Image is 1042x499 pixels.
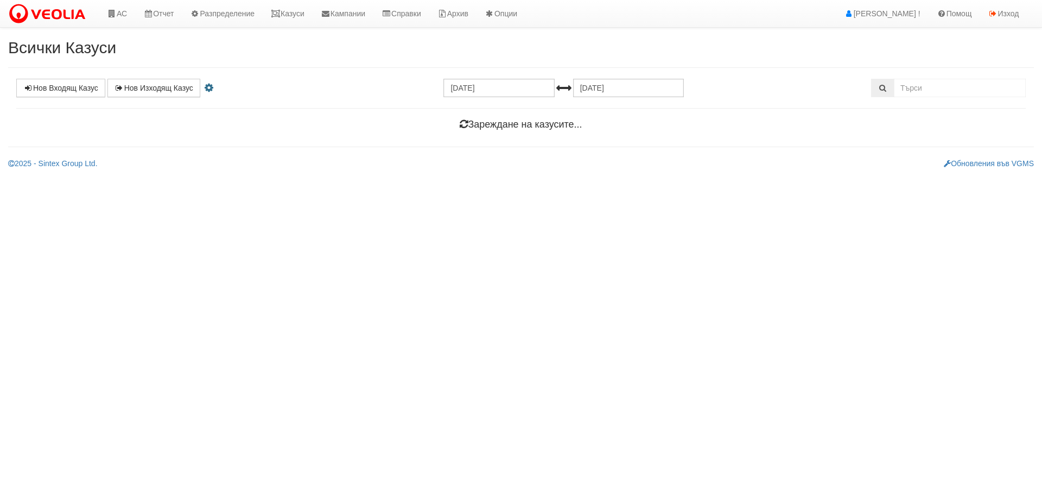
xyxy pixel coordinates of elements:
[944,159,1034,168] a: Обновления във VGMS
[202,84,215,92] i: Настройки
[107,79,200,97] a: Нов Изходящ Казус
[8,3,91,26] img: VeoliaLogo.png
[894,79,1026,97] input: Търсене по Идентификатор, Бл/Вх/Ап, Тип, Описание, Моб. Номер, Имейл, Файл, Коментар,
[16,79,105,97] a: Нов Входящ Казус
[16,119,1026,130] h4: Зареждане на казусите...
[8,159,98,168] a: 2025 - Sintex Group Ltd.
[8,39,1034,56] h2: Всички Казуси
